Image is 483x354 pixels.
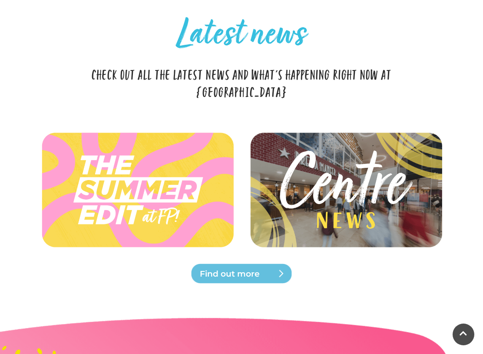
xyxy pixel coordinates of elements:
[200,268,304,280] span: Find out more
[248,131,443,249] img: Latest news
[189,263,294,284] a: Find out more
[40,146,235,234] img: Latest news
[40,131,235,249] img: Latest news
[74,65,409,100] p: Check out all the latest news and what's happening right now at [GEOGRAPHIC_DATA]
[248,146,443,234] img: Latest news
[74,15,409,57] h2: Latest news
